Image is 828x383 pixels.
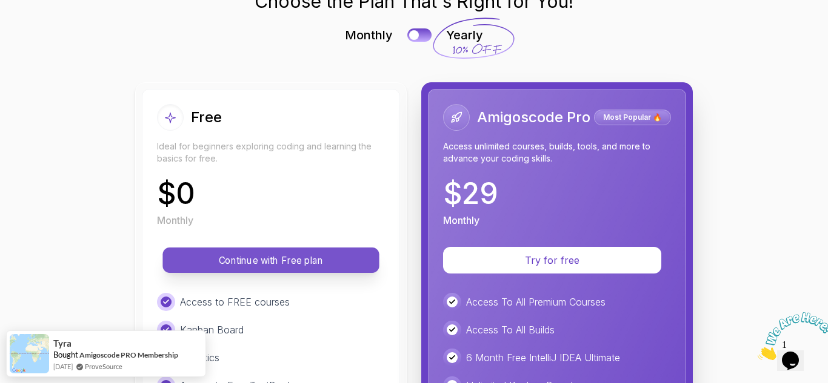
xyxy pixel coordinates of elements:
span: [DATE] [53,361,73,372]
span: 1 [5,5,10,15]
p: $ 0 [157,179,195,208]
p: 6 Month Free IntelliJ IDEA Ultimate [466,350,620,365]
p: Kanban Board [180,322,244,337]
a: Amigoscode PRO Membership [79,350,178,359]
img: Chat attention grabber [5,5,80,53]
iframe: chat widget [753,307,828,365]
img: provesource social proof notification image [10,334,49,373]
h2: Free [191,108,222,127]
button: Try for free [443,247,661,273]
p: Monthly [443,213,479,228]
p: Access to FREE courses [180,295,290,309]
p: Access To All Premium Courses [466,295,606,309]
a: ProveSource [85,361,122,372]
p: Monthly [157,213,193,228]
span: Bought [53,350,78,359]
span: Tyra [53,338,72,349]
p: Access To All Builds [466,322,555,337]
h2: Amigoscode Pro [477,108,590,127]
p: Access unlimited courses, builds, tools, and more to advance your coding skills. [443,140,671,165]
p: $ 29 [443,179,498,208]
p: Most Popular 🔥 [596,111,669,123]
button: Continue with Free plan [162,247,379,273]
p: Ideal for beginners exploring coding and learning the basics for free. [157,140,385,165]
p: Monthly [345,27,393,44]
p: Try for free [458,253,647,267]
p: Continue with Free plan [176,254,366,267]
